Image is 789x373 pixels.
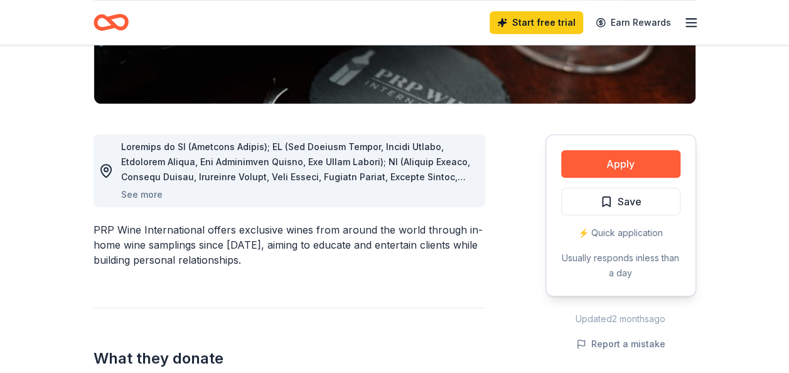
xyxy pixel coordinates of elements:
button: See more [121,187,163,202]
div: ⚡️ Quick application [561,225,680,241]
a: Earn Rewards [588,11,679,34]
div: Updated 2 months ago [545,311,696,327]
button: Save [561,188,680,215]
a: Start free trial [490,11,583,34]
span: Save [618,193,641,210]
a: Home [94,8,129,37]
button: Apply [561,150,680,178]
button: Report a mistake [576,337,665,352]
h2: What they donate [94,349,485,369]
div: Usually responds in less than a day [561,251,680,281]
div: PRP Wine International offers exclusive wines from around the world through in-home wine sampling... [94,222,485,268]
